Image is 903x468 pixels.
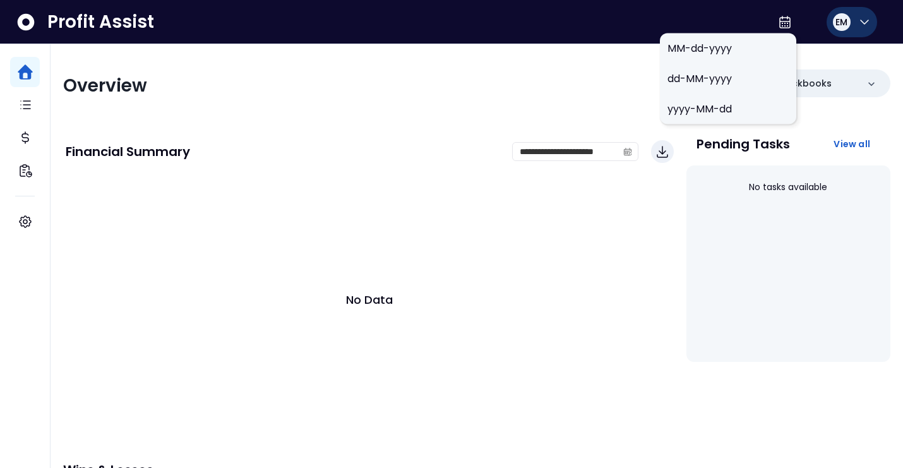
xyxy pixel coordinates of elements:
p: Financial Summary [66,145,190,158]
span: yyyy-MM-dd [667,102,789,117]
span: Overview [63,73,147,98]
span: MM-dd-yyyy [667,41,789,56]
button: View all [823,133,880,155]
div: No tasks available [697,171,881,204]
span: dd-MM-yyyy [667,71,789,87]
span: View all [834,138,870,150]
span: Profit Assist [47,11,154,33]
p: No Data [346,291,393,308]
button: Download [651,140,674,163]
svg: calendar [623,147,632,156]
span: EM [835,16,847,28]
p: Quickbooks [777,77,832,90]
p: Pending Tasks [697,138,790,150]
